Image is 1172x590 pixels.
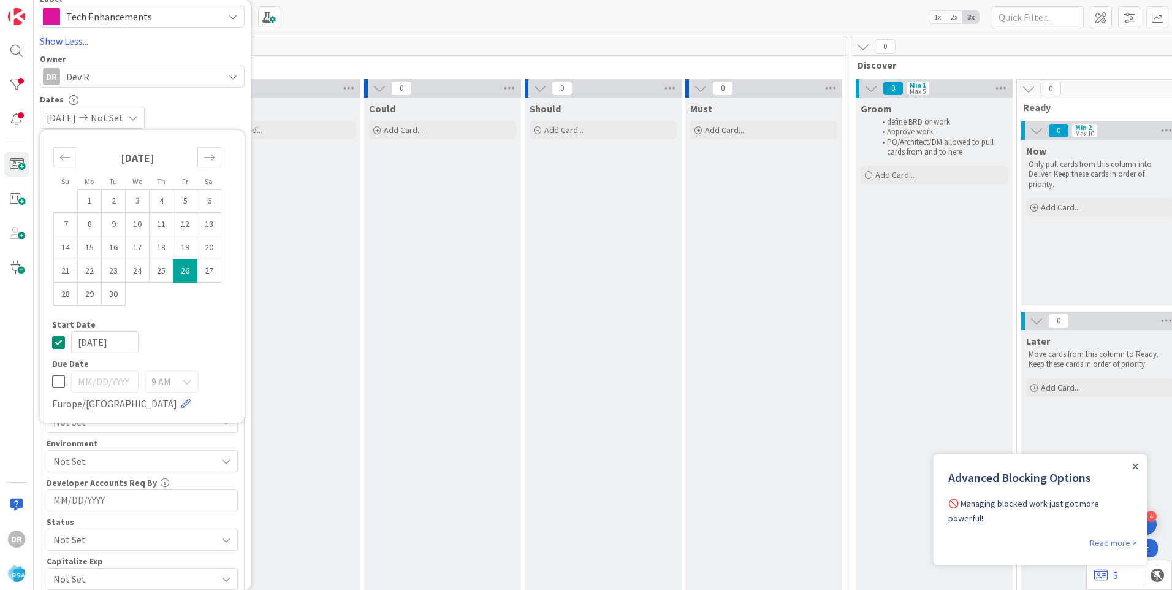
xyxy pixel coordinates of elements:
td: Choose Thursday, 09/25/2025 12:00 PM as your check-out date. It’s available. [150,259,173,283]
span: Discover [858,59,1172,71]
span: [DATE] [47,110,76,125]
td: Choose Tuesday, 09/30/2025 12:00 PM as your check-out date. It’s available. [102,283,126,306]
td: Choose Saturday, 09/27/2025 12:00 PM as your check-out date. It’s available. [197,259,221,283]
span: Not Set [53,454,216,469]
td: Choose Thursday, 09/18/2025 12:00 PM as your check-out date. It’s available. [150,236,173,259]
span: Not Set [91,110,123,125]
div: Move backward to switch to the previous month. [53,147,77,167]
td: Choose Wednesday, 09/10/2025 12:00 PM as your check-out date. It’s available. [126,213,150,236]
div: Environment [47,439,238,448]
td: Choose Friday, 09/19/2025 12:00 PM as your check-out date. It’s available. [173,236,197,259]
span: Add Card... [1041,382,1080,393]
img: avatar [8,565,25,582]
span: Tech Enhancements [66,8,217,25]
td: Selected as start date. Friday, 09/26/2025 12:00 PM [173,259,197,283]
span: 0 [1040,82,1061,96]
small: Su [61,177,69,186]
span: Should [530,102,561,115]
span: Start Date [52,320,96,329]
span: Not Set [53,572,216,586]
li: PO/Architect/DM allowed to pull cards from and to here [875,137,1006,158]
td: Choose Tuesday, 09/16/2025 12:00 PM as your check-out date. It’s available. [102,236,126,259]
span: Could [369,102,395,115]
span: Europe/[GEOGRAPHIC_DATA] [52,396,177,411]
span: Add Card... [1041,202,1080,213]
td: Choose Wednesday, 09/17/2025 12:00 PM as your check-out date. It’s available. [126,236,150,259]
small: We [132,177,142,186]
td: Choose Wednesday, 09/03/2025 12:00 PM as your check-out date. It’s available. [126,190,150,213]
div: DR [8,531,25,548]
span: 0 [391,81,412,96]
div: Max 10 [1075,131,1094,137]
td: Choose Tuesday, 09/02/2025 12:00 PM as your check-out date. It’s available. [102,190,126,213]
td: Choose Wednesday, 09/24/2025 12:00 PM as your check-out date. It’s available. [126,259,150,283]
iframe: UserGuiding Product Updates Slide Out [933,454,1147,565]
span: 3x [962,11,979,23]
small: Mo [85,177,94,186]
input: MM/DD/YYYY [53,490,231,511]
strong: [DATE] [121,151,154,165]
td: Choose Sunday, 09/14/2025 12:00 PM as your check-out date. It’s available. [54,236,78,259]
div: Move forward to switch to the next month. [197,147,221,167]
td: Choose Tuesday, 09/23/2025 12:00 PM as your check-out date. It’s available. [102,259,126,283]
td: Choose Sunday, 09/21/2025 12:00 PM as your check-out date. It’s available. [54,259,78,283]
span: 1x [929,11,946,23]
span: Later [1026,335,1050,347]
li: define BRD or work [875,117,1006,127]
td: Choose Friday, 09/05/2025 12:00 PM as your check-out date. It’s available. [173,190,197,213]
span: Add Card... [544,125,584,136]
input: MM/DD/YYYY [71,370,139,393]
span: 0 [712,81,733,96]
span: Groom [861,102,892,115]
span: Owner [40,55,66,63]
td: Choose Monday, 09/29/2025 12:00 PM as your check-out date. It’s available. [78,283,102,306]
td: Choose Saturday, 09/13/2025 12:00 PM as your check-out date. It’s available. [197,213,221,236]
td: Choose Friday, 09/12/2025 12:00 PM as your check-out date. It’s available. [173,213,197,236]
li: Approve work [875,127,1006,137]
td: Choose Monday, 09/15/2025 12:00 PM as your check-out date. It’s available. [78,236,102,259]
span: Now [1026,145,1046,157]
td: Choose Thursday, 09/11/2025 12:00 PM as your check-out date. It’s available. [150,213,173,236]
small: Fr [182,177,188,186]
span: Ready [1023,101,1167,113]
div: 4 [1146,511,1157,522]
td: Choose Sunday, 09/28/2025 12:00 PM as your check-out date. It’s available. [54,283,78,306]
span: 2x [946,11,962,23]
div: DR [43,68,60,85]
span: Add Card... [384,125,423,136]
span: 0 [875,39,896,54]
div: Min 1 [910,82,926,88]
a: Show Less... [40,34,245,48]
span: Dev R [66,69,89,84]
span: Must [690,102,712,115]
span: Dates [40,95,64,104]
input: Quick Filter... [992,6,1084,28]
p: Move cards from this column to Ready. Keep these cards in order of priority. [1029,350,1171,370]
td: Choose Tuesday, 09/09/2025 12:00 PM as your check-out date. It’s available. [102,213,126,236]
small: Th [157,177,166,186]
td: Choose Sunday, 09/07/2025 12:00 PM as your check-out date. It’s available. [54,213,78,236]
div: Developer Accounts Req By [47,478,238,487]
td: Choose Saturday, 09/06/2025 12:00 PM as your check-out date. It’s available. [197,190,221,213]
span: 0 [1048,313,1069,328]
div: Min 2 [1075,125,1092,131]
span: Support [26,2,56,17]
span: 0 [1048,123,1069,138]
div: Status [47,518,238,526]
td: Choose Thursday, 09/04/2025 12:00 PM as your check-out date. It’s available. [150,190,173,213]
td: Choose Monday, 09/01/2025 12:00 PM as your check-out date. It’s available. [78,190,102,213]
div: Calendar [40,136,235,320]
span: Add Card... [705,125,744,136]
span: Product Backlog [45,59,831,71]
small: Tu [109,177,117,186]
td: Choose Monday, 09/22/2025 12:00 PM as your check-out date. It’s available. [78,259,102,283]
span: Due Date [52,359,89,368]
small: Sa [205,177,213,186]
span: Not Set [53,531,210,548]
span: 0 [883,81,904,96]
span: Add Card... [875,169,915,180]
